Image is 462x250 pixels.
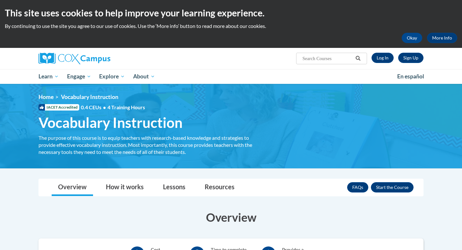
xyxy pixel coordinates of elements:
[38,209,424,225] h3: Overview
[427,33,457,43] a: More Info
[103,104,106,110] span: •
[99,179,150,196] a: How it works
[38,73,59,80] span: Learn
[95,69,129,84] a: Explore
[81,104,145,111] span: 0.4 CEUs
[347,182,368,192] a: FAQs
[198,179,241,196] a: Resources
[38,104,79,111] span: IACET Accredited
[5,22,457,30] p: By continuing to use the site you agree to our use of cookies. Use the ‘More info’ button to read...
[402,33,422,43] button: Okay
[61,94,118,100] span: Vocabulary Instruction
[63,69,95,84] a: Engage
[398,53,424,63] a: Register
[99,73,125,80] span: Explore
[5,6,457,19] h2: This site uses cookies to help improve your learning experience.
[372,53,394,63] a: Log In
[52,179,93,196] a: Overview
[371,182,414,192] button: Enroll
[129,69,159,84] a: About
[107,104,145,110] span: 4 Training Hours
[38,134,260,156] div: The purpose of this course is to equip teachers with research-based knowledge and strategies to p...
[38,114,183,131] span: Vocabulary Instruction
[38,94,54,100] a: Home
[157,179,192,196] a: Lessons
[34,69,63,84] a: Learn
[302,55,353,62] input: Search Courses
[353,55,363,62] button: Search
[29,69,433,84] div: Main menu
[393,70,428,83] a: En español
[38,53,160,64] a: Cox Campus
[67,73,91,80] span: Engage
[133,73,155,80] span: About
[397,73,424,80] span: En español
[38,53,110,64] img: Cox Campus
